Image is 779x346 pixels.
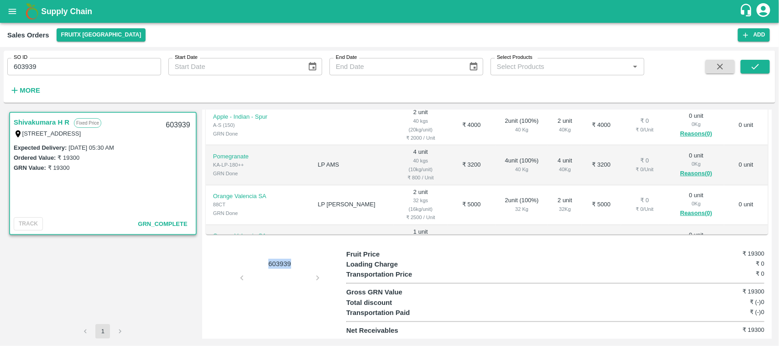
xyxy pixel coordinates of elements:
div: customer-support [739,3,755,20]
div: 603939 [160,115,195,136]
div: ₹ 0 / Unit [628,126,661,134]
div: 32 kgs (16kg/unit) [401,196,440,213]
div: ₹ 2000 / Unit [401,134,440,142]
h6: ₹ 19300 [695,325,764,335]
label: Expected Delivery : [14,144,67,151]
p: Gross GRN Value [346,287,451,297]
div: 0 unit [676,191,717,219]
td: ₹ 3200 [582,145,621,185]
div: 0 Kg [676,199,717,208]
td: LP [PERSON_NAME] [310,185,393,225]
button: Reasons(0) [676,208,717,219]
div: 40 Kg [555,126,574,134]
button: Choose date [304,58,321,75]
label: SO ID [14,54,27,61]
button: Select DC [57,28,146,42]
div: 2 unit [555,117,574,134]
div: GRN Done [213,209,303,217]
div: GRN Done [213,169,303,178]
td: ₹ 4000 [582,105,621,145]
button: Choose date [465,58,482,75]
p: Total discount [346,298,451,308]
div: A-S (150) [213,121,303,129]
td: 0 unit [724,105,768,145]
button: Add [738,28,770,42]
td: 1 unit [394,225,448,265]
label: End Date [336,54,357,61]
div: KA-LP-180++ [213,161,303,169]
div: 88CT [213,200,303,209]
p: Transportation Paid [346,308,451,318]
td: 2 unit [394,185,448,225]
button: page 1 [95,324,110,339]
nav: pagination navigation [77,324,129,339]
div: ₹ 800 / Unit [401,173,440,182]
div: 0 unit [676,231,717,258]
button: Reasons(0) [676,129,717,139]
label: ₹ 19300 [58,154,79,161]
div: 2 unit ( 100 %) [503,117,541,134]
div: 40 kgs (20kg/unit) [401,117,440,134]
div: ₹ 0 [628,157,661,165]
button: open drawer [2,1,23,22]
h6: ₹ 0 [695,269,764,278]
div: ₹ 0 [628,117,661,126]
p: Fixed Price [74,118,101,128]
td: ₹ 2500 [582,225,621,265]
td: ₹ 4000 [448,105,496,145]
button: More [7,83,42,98]
td: 2 unit [394,105,448,145]
div: ₹ 0 [628,196,661,205]
td: 0 unit [724,225,768,265]
p: Fruit Price [346,249,451,259]
button: Reasons(0) [676,168,717,179]
div: 0 unit [676,152,717,179]
td: 4 unit [394,145,448,185]
p: 603939 [246,259,314,269]
td: 0 unit [724,145,768,185]
p: Transportation Price [346,269,451,279]
h6: ₹ 19300 [695,249,764,258]
div: 4 unit [555,157,574,173]
div: 40 kgs (10kg/unit) [401,157,440,173]
a: Shivakumara H R [14,116,69,128]
div: 40 Kg [503,126,541,134]
p: Orange Valencia SA [213,232,303,241]
td: ₹ 2500 [448,225,496,265]
div: 0 Kg [676,160,717,168]
p: Net Receivables [346,325,451,336]
a: Supply Chain [41,5,739,18]
b: Supply Chain [41,7,92,16]
div: 0 unit [676,112,717,139]
div: ₹ 0 / Unit [628,165,661,173]
p: Apple - Indian - Spur [213,113,303,121]
td: LP [PERSON_NAME] [310,225,393,265]
td: ₹ 5000 [582,185,621,225]
div: 0 Kg [676,120,717,128]
div: 32 Kg [555,205,574,213]
input: Select Products [493,61,627,73]
div: 2 unit ( 100 %) [503,196,541,213]
p: Loading Charge [346,259,451,269]
strong: More [20,87,40,94]
div: GRN Done [213,130,303,138]
div: Sales Orders [7,29,49,41]
input: End Date [329,58,461,75]
td: ₹ 5000 [448,185,496,225]
td: ₹ 3200 [448,145,496,185]
h6: ₹ 0 [695,259,764,268]
label: Start Date [175,54,198,61]
td: LP AMS [310,145,393,185]
div: 2 unit [555,196,574,213]
h6: ₹ (-)0 [695,298,764,307]
div: 4 unit ( 100 %) [503,157,541,173]
div: ₹ 0 / Unit [628,205,661,213]
h6: ₹ (-)0 [695,308,764,317]
h6: ₹ 19300 [695,287,764,296]
div: 40 Kg [503,165,541,173]
span: GRN_Complete [138,220,187,227]
p: Pomegranate [213,152,303,161]
label: Select Products [497,54,533,61]
label: GRN Value: [14,164,46,171]
label: Ordered Value: [14,154,56,161]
